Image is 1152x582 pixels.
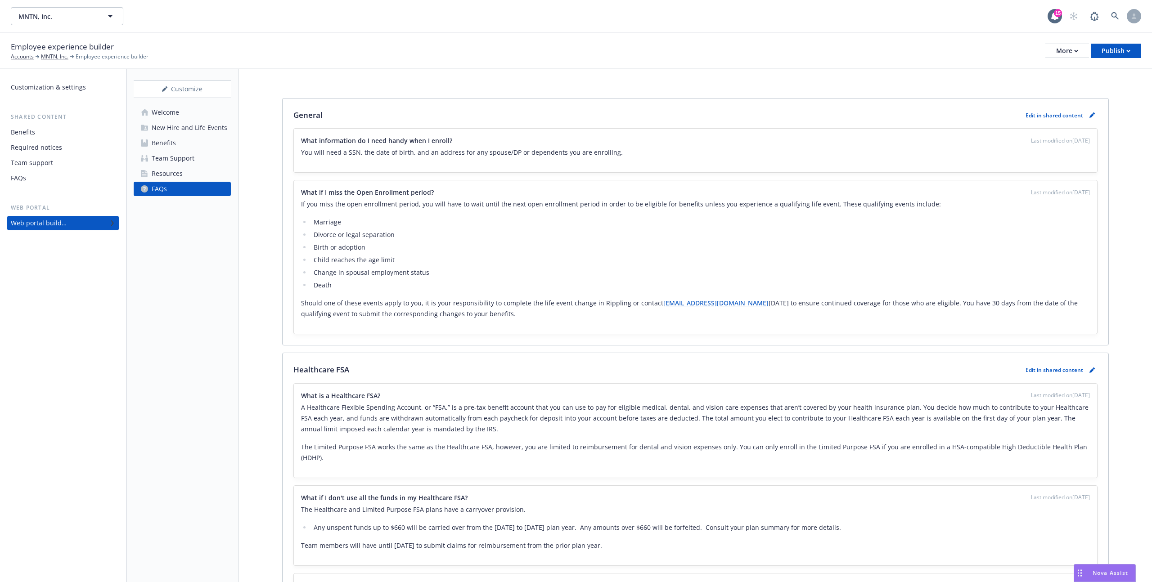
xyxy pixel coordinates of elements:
[1106,7,1124,25] a: Search
[301,402,1090,434] p: A Healthcare Flexible Spending Account, or “FSA,” is a pre-tax benefit account that you can use t...
[11,171,26,185] div: FAQs
[311,267,1090,278] li: Change in spousal employment status
[7,80,119,94] a: Customization & settings
[134,81,231,98] div: Customize
[7,125,119,139] a: Benefits
[134,105,231,120] a: Welcome
[1087,365,1098,376] a: pencil
[76,53,148,61] span: Employee experience builder
[11,41,114,53] span: Employee experience builder
[152,121,227,135] div: New Hire and Life Events
[134,136,231,150] a: Benefits
[1054,9,1062,17] div: 15
[11,156,53,170] div: Team support
[152,136,176,150] div: Benefits
[11,53,34,61] a: Accounts
[1056,44,1078,58] div: More
[311,280,1090,291] li: Death
[18,12,96,21] span: MNTN, Inc.
[311,255,1090,265] li: Child reaches the age limit
[152,151,194,166] div: Team Support
[7,203,119,212] div: Web portal
[1085,7,1103,25] a: Report a Bug
[663,299,769,307] a: [EMAIL_ADDRESS][DOMAIN_NAME]
[134,80,231,98] button: Customize
[301,147,1090,158] p: You will need a SSN, the date of birth, and an address for any spouse/DP or dependents you are en...
[301,391,380,400] span: What is a Healthcare FSA?
[1031,493,1090,501] span: Last modified on [DATE]
[301,493,468,502] span: What if I don't use all the funds in my Healthcare FSA?
[1026,112,1083,119] p: Edit in shared content
[11,125,35,139] div: Benefits
[152,105,179,120] div: Welcome
[1074,564,1085,582] div: Drag to move
[11,216,67,230] div: Web portal builder
[7,156,119,170] a: Team support
[11,7,123,25] button: MNTN, Inc.
[7,112,119,121] div: Shared content
[134,166,231,181] a: Resources
[311,229,1090,240] li: Divorce or legal separation
[1031,391,1090,399] span: Last modified on [DATE]
[1031,188,1090,197] span: Last modified on [DATE]
[41,53,68,61] a: MNTN, Inc.
[1091,44,1141,58] button: Publish
[1093,569,1128,577] span: Nova Assist
[134,182,231,196] a: FAQs
[134,151,231,166] a: Team Support
[1087,110,1098,121] a: pencil
[7,216,119,230] a: Web portal builder
[301,504,1090,515] p: The Healthcare and Limited Purpose FSA plans have a carryover provision.
[301,442,1090,463] p: The Limited Purpose FSA works the same as the Healthcare FSA, however, you are limited to reimbur...
[301,199,1090,210] p: If you miss the open enrollment period, you will have to wait until the next open enrollment peri...
[301,136,452,145] span: What information do I need handy when I enroll?
[293,364,349,376] p: Healthcare FSA
[7,140,119,155] a: Required notices
[152,166,183,181] div: Resources
[293,109,323,121] p: General
[152,182,167,196] div: FAQs
[1102,44,1130,58] div: Publish
[11,80,86,94] div: Customization & settings
[1045,44,1089,58] button: More
[311,217,1090,228] li: Marriage
[7,171,119,185] a: FAQs
[301,188,434,197] span: What if I miss the Open Enrollment period?
[1031,137,1090,145] span: Last modified on [DATE]
[311,242,1090,253] li: Birth or adoption
[134,121,231,135] a: New Hire and Life Events
[11,140,62,155] div: Required notices
[301,298,1090,319] p: Should one of these events apply to you, it is your responsibility to complete the life event cha...
[311,522,1090,533] li: Any unspent funds up to $660 will be carried over from the [DATE] to [DATE] plan year. Any amount...
[1065,7,1083,25] a: Start snowing
[1026,366,1083,374] p: Edit in shared content
[301,540,1090,551] p: Team members will have until [DATE] to submit claims for reimbursement from the prior plan year.
[1074,564,1136,582] button: Nova Assist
